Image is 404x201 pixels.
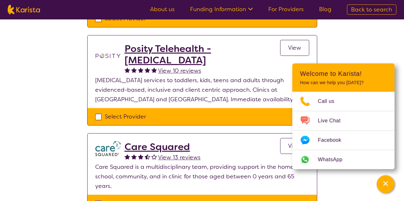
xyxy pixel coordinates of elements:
a: View 13 reviews [158,153,201,162]
a: Blog [319,5,332,13]
p: Care Squared is a multidisciplinary team, providing support in the home, school, community, and i... [95,162,309,191]
img: halfstar [145,154,150,159]
span: View 13 reviews [158,154,201,161]
a: View [280,138,309,154]
img: fullstar [138,67,143,73]
p: How can we help you [DATE]? [300,80,387,85]
span: Call us [318,97,342,106]
h2: Welcome to Karista! [300,70,387,77]
a: Posity Telehealth - [MEDICAL_DATA] [125,43,280,66]
span: Live Chat [318,116,348,126]
span: View [288,142,301,150]
span: Back to search [351,6,392,13]
button: Channel Menu [377,175,394,193]
img: fullstar [125,154,130,159]
img: fullstar [138,154,143,159]
img: fullstar [131,154,137,159]
img: Karista logo [8,5,40,14]
a: For Providers [268,5,304,13]
a: Web link opens in a new tab. [292,150,394,169]
span: Facebook [318,135,349,145]
img: fullstar [125,67,130,73]
span: WhatsApp [318,155,350,164]
ul: Choose channel [292,92,394,169]
img: watfhvlxxexrmzu5ckj6.png [95,141,121,156]
img: emptystar [151,154,157,159]
span: View [288,44,301,52]
a: Care Squared [125,141,201,153]
a: Funding Information [190,5,253,13]
a: View [280,40,309,56]
img: fullstar [131,67,137,73]
div: Channel Menu [292,63,394,169]
a: View 10 reviews [158,66,201,75]
p: [MEDICAL_DATA] services to toddlers, kids, teens and adults through evidenced-based, inclusive an... [95,75,309,104]
img: fullstar [151,67,157,73]
a: Back to search [347,4,396,15]
span: View 10 reviews [158,67,201,75]
img: t1bslo80pcylnzwjhndq.png [95,43,121,68]
img: fullstar [145,67,150,73]
a: About us [150,5,175,13]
